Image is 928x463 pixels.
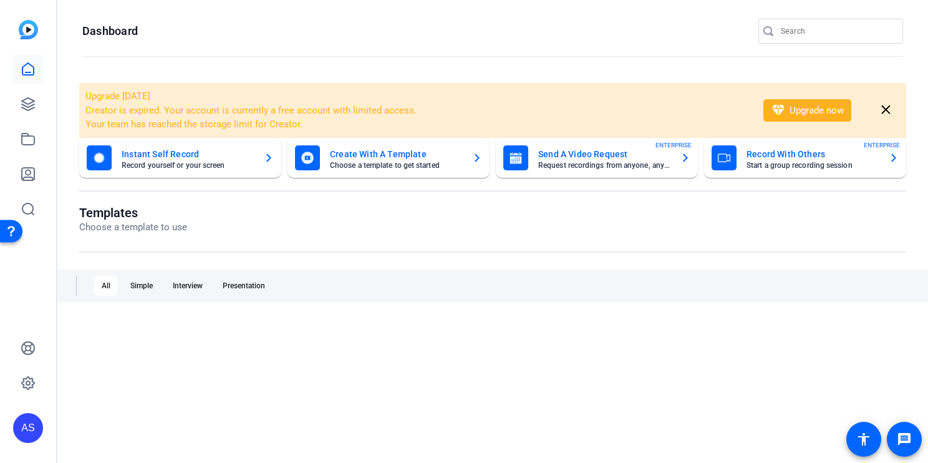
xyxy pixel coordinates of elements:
input: Search [781,24,893,39]
mat-card-title: Send A Video Request [538,147,670,162]
mat-card-subtitle: Request recordings from anyone, anywhere [538,162,670,169]
button: Record With OthersStart a group recording sessionENTERPRISE [704,138,906,178]
div: AS [13,413,43,443]
p: Choose a template to use [79,220,187,235]
mat-icon: diamond [771,103,786,118]
div: Interview [165,276,210,296]
div: All [94,276,118,296]
img: blue-gradient.svg [19,20,38,39]
mat-card-title: Instant Self Record [122,147,254,162]
div: Presentation [215,276,273,296]
h1: Templates [79,205,187,220]
li: Your team has reached the storage limit for Creator. [85,117,747,132]
mat-card-subtitle: Record yourself or your screen [122,162,254,169]
button: Instant Self RecordRecord yourself or your screen [79,138,281,178]
span: Upgrade [DATE] [85,90,150,102]
mat-card-title: Record With Others [747,147,879,162]
span: ENTERPRISE [864,140,900,150]
button: Create With A TemplateChoose a template to get started [288,138,490,178]
mat-card-title: Create With A Template [330,147,462,162]
mat-card-subtitle: Choose a template to get started [330,162,462,169]
mat-icon: close [878,102,894,118]
mat-icon: message [897,432,912,447]
div: Simple [123,276,160,296]
li: Creator is expired. Your account is currently a free account with limited access. [85,104,747,118]
button: Upgrade now [763,99,851,122]
h1: Dashboard [82,24,138,39]
span: ENTERPRISE [655,140,692,150]
button: Send A Video RequestRequest recordings from anyone, anywhereENTERPRISE [496,138,698,178]
mat-card-subtitle: Start a group recording session [747,162,879,169]
mat-icon: accessibility [856,432,871,447]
